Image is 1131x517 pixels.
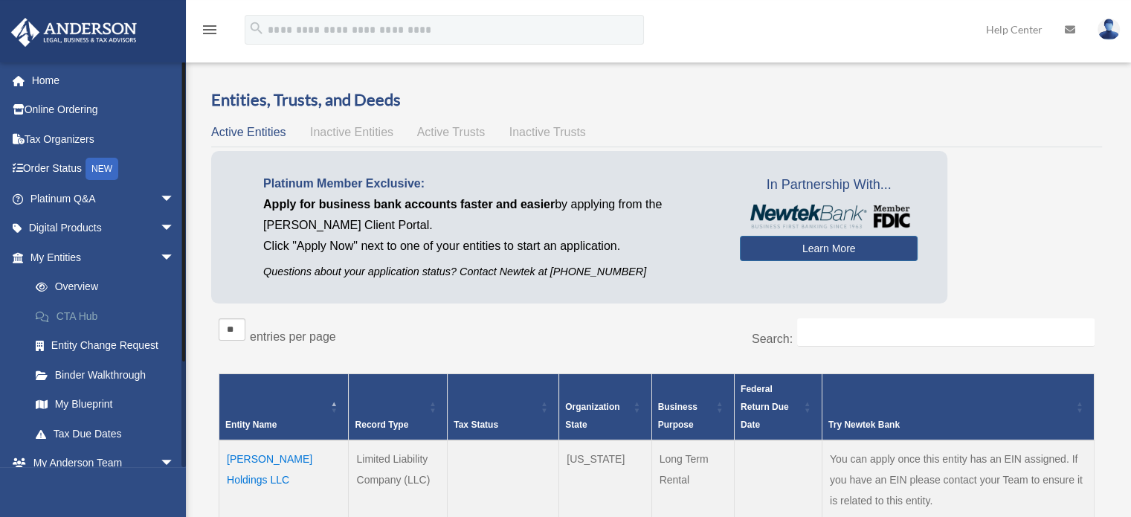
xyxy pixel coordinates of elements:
a: Tax Organizers [10,124,197,154]
a: Order StatusNEW [10,154,197,184]
p: Click "Apply Now" next to one of your entities to start an application. [263,236,718,257]
a: Entity Change Request [21,331,197,361]
span: arrow_drop_down [160,213,190,244]
span: Active Trusts [417,126,486,138]
div: NEW [86,158,118,180]
a: My Anderson Teamarrow_drop_down [10,449,197,478]
th: Business Purpose: Activate to sort [651,373,734,440]
span: Federal Return Due Date [741,384,789,430]
i: search [248,20,265,36]
span: Organization State [565,402,619,430]
span: arrow_drop_down [160,243,190,273]
th: Tax Status: Activate to sort [448,373,559,440]
a: Learn More [740,236,918,261]
span: Active Entities [211,126,286,138]
img: NewtekBankLogoSM.png [747,205,910,228]
div: Try Newtek Bank [828,416,1072,434]
a: Tax Due Dates [21,419,197,449]
span: Record Type [355,420,408,430]
p: Platinum Member Exclusive: [263,173,718,194]
span: arrow_drop_down [160,184,190,214]
label: entries per page [250,330,336,343]
a: CTA Hub [21,301,197,331]
a: Home [10,65,197,95]
a: Binder Walkthrough [21,360,197,390]
label: Search: [752,333,793,345]
h3: Entities, Trusts, and Deeds [211,89,1102,112]
img: Anderson Advisors Platinum Portal [7,18,141,47]
th: Federal Return Due Date: Activate to sort [734,373,822,440]
a: menu [201,26,219,39]
a: Platinum Q&Aarrow_drop_down [10,184,197,213]
span: Tax Status [454,420,498,430]
th: Try Newtek Bank : Activate to sort [822,373,1094,440]
th: Entity Name: Activate to invert sorting [219,373,349,440]
th: Organization State: Activate to sort [559,373,651,440]
a: My Blueprint [21,390,197,420]
i: menu [201,21,219,39]
span: Entity Name [225,420,277,430]
img: User Pic [1098,19,1120,40]
span: arrow_drop_down [160,449,190,479]
a: My Entitiesarrow_drop_down [10,243,197,272]
a: Digital Productsarrow_drop_down [10,213,197,243]
span: Inactive Entities [310,126,393,138]
p: by applying from the [PERSON_NAME] Client Portal. [263,194,718,236]
span: Inactive Trusts [509,126,586,138]
span: Apply for business bank accounts faster and easier [263,198,555,211]
a: Online Ordering [10,95,197,125]
th: Record Type: Activate to sort [349,373,448,440]
span: In Partnership With... [740,173,918,197]
span: Business Purpose [658,402,697,430]
a: Overview [21,272,190,302]
p: Questions about your application status? Contact Newtek at [PHONE_NUMBER] [263,263,718,281]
